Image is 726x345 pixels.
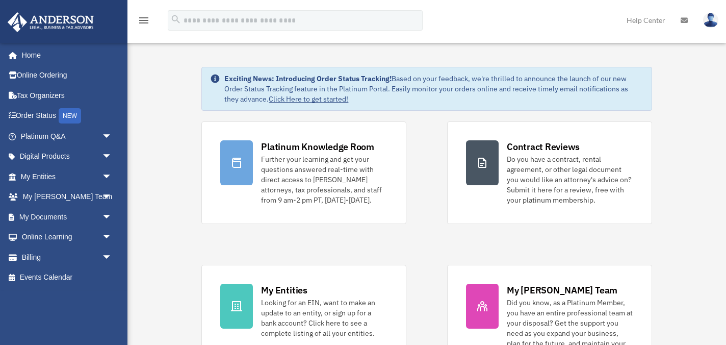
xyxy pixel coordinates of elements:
[261,298,387,338] div: Looking for an EIN, want to make an update to an entity, or sign up for a bank account? Click her...
[224,74,392,83] strong: Exciting News: Introducing Order Status Tracking!
[102,247,122,268] span: arrow_drop_down
[7,207,127,227] a: My Documentsarrow_drop_down
[7,166,127,187] a: My Entitiesarrow_drop_down
[7,227,127,248] a: Online Learningarrow_drop_down
[7,126,127,146] a: Platinum Q&Aarrow_drop_down
[7,106,127,127] a: Order StatusNEW
[7,267,127,288] a: Events Calendar
[102,227,122,248] span: arrow_drop_down
[7,85,127,106] a: Tax Organizers
[447,121,652,224] a: Contract Reviews Do you have a contract, rental agreement, or other legal document you would like...
[507,140,580,153] div: Contract Reviews
[507,284,617,297] div: My [PERSON_NAME] Team
[102,126,122,147] span: arrow_drop_down
[7,45,122,65] a: Home
[59,108,81,124] div: NEW
[224,73,643,104] div: Based on your feedback, we're thrilled to announce the launch of our new Order Status Tracking fe...
[261,140,374,153] div: Platinum Knowledge Room
[261,154,387,205] div: Further your learning and get your questions answered real-time with direct access to [PERSON_NAM...
[102,146,122,167] span: arrow_drop_down
[7,187,127,207] a: My [PERSON_NAME] Teamarrow_drop_down
[201,121,406,224] a: Platinum Knowledge Room Further your learning and get your questions answered real-time with dire...
[102,207,122,228] span: arrow_drop_down
[7,65,127,86] a: Online Ordering
[261,284,307,297] div: My Entities
[138,14,150,27] i: menu
[102,166,122,187] span: arrow_drop_down
[7,146,127,167] a: Digital Productsarrow_drop_down
[507,154,633,205] div: Do you have a contract, rental agreement, or other legal document you would like an attorney's ad...
[269,94,348,104] a: Click Here to get started!
[7,247,127,267] a: Billingarrow_drop_down
[102,187,122,208] span: arrow_drop_down
[138,18,150,27] a: menu
[703,13,718,28] img: User Pic
[5,12,97,32] img: Anderson Advisors Platinum Portal
[170,14,181,25] i: search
